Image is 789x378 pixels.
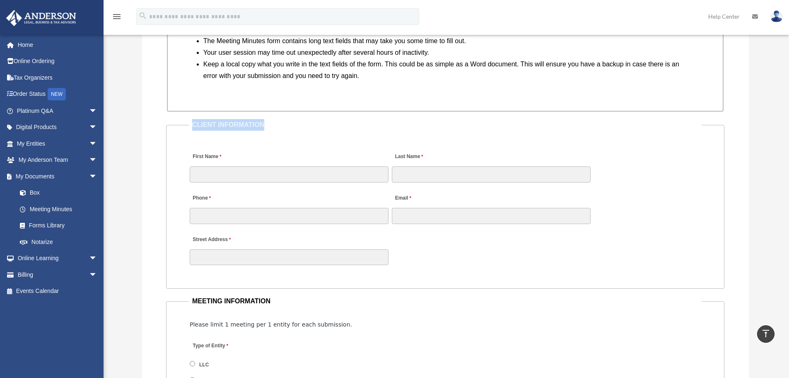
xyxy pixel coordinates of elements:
i: search [138,11,147,20]
a: Online Ordering [6,53,110,70]
span: arrow_drop_down [89,102,106,119]
label: Email [392,193,413,204]
a: Forms Library [12,217,110,234]
a: vertical_align_top [757,325,775,343]
i: vertical_align_top [761,329,771,339]
legend: MEETING INFORMATION [189,295,702,307]
a: Home [6,37,110,53]
li: The Meeting Minutes form contains long text fields that may take you some time to fill out. [203,35,694,47]
span: arrow_drop_down [89,119,106,136]
a: Meeting Minutes [12,201,106,217]
a: My Documentsarrow_drop_down [6,168,110,185]
a: Platinum Q&Aarrow_drop_down [6,102,110,119]
span: arrow_drop_down [89,250,106,267]
label: Last Name [392,151,425,163]
li: Your user session may time out unexpectedly after several hours of inactivity. [203,47,694,59]
a: Billingarrow_drop_down [6,266,110,283]
span: arrow_drop_down [89,152,106,169]
i: menu [112,12,122,22]
a: My Anderson Teamarrow_drop_down [6,152,110,168]
legend: CLIENT INFORMATION [189,119,702,131]
div: NEW [48,88,66,100]
img: Anderson Advisors Platinum Portal [4,10,79,26]
a: My Entitiesarrow_drop_down [6,135,110,152]
img: User Pic [770,10,783,22]
a: Notarize [12,234,110,250]
label: LLC [197,361,212,368]
label: Type of Entity [190,341,268,352]
span: Please limit 1 meeting per 1 entity for each submission. [190,321,352,328]
a: Digital Productsarrow_drop_down [6,119,110,136]
a: Online Learningarrow_drop_down [6,250,110,267]
a: Tax Organizers [6,69,110,86]
label: Phone [190,193,213,204]
label: First Name [190,151,223,163]
a: menu [112,15,122,22]
a: Order StatusNEW [6,86,110,103]
span: arrow_drop_down [89,168,106,185]
a: Events Calendar [6,283,110,300]
span: arrow_drop_down [89,266,106,283]
span: arrow_drop_down [89,135,106,152]
li: Keep a local copy what you write in the text fields of the form. This could be as simple as a Wor... [203,59,694,82]
a: Box [12,185,110,201]
label: Street Address [190,234,268,246]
